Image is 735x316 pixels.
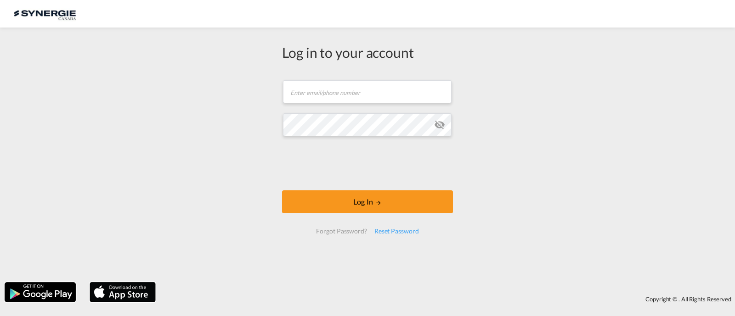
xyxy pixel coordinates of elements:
button: LOGIN [282,190,453,213]
img: google.png [4,281,77,303]
md-icon: icon-eye-off [434,119,445,130]
div: Reset Password [371,223,423,239]
img: apple.png [89,281,157,303]
div: Copyright © . All Rights Reserved [160,291,735,307]
div: Log in to your account [282,43,453,62]
input: Enter email/phone number [283,80,452,103]
img: 1f56c880d42311ef80fc7dca854c8e59.png [14,4,76,24]
div: Forgot Password? [312,223,370,239]
iframe: reCAPTCHA [298,145,437,181]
